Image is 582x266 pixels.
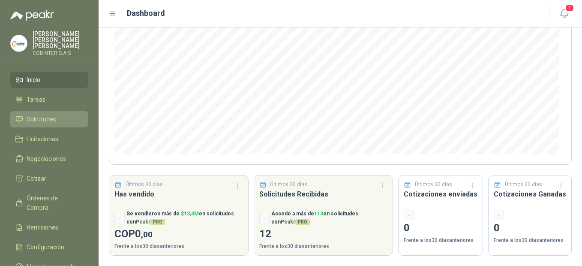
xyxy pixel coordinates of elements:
img: Company Logo [11,35,27,51]
a: Licitaciones [10,131,88,147]
span: Cotizar [27,174,46,183]
span: PRO [150,219,165,225]
div: - [114,213,125,223]
p: 0 [494,220,566,236]
a: Tareas [10,91,88,108]
p: COP [114,226,243,242]
span: Negociaciones [27,154,66,163]
a: Inicio [10,72,88,88]
p: Últimos 30 días [415,181,452,189]
p: Últimos 30 días [270,181,307,189]
a: Órdenes de Compra [10,190,88,216]
h3: Cotizaciones Ganadas [494,189,566,199]
span: 113 [314,211,323,217]
span: 1 [565,4,574,12]
p: Frente a los 30 días anteriores [404,236,477,245]
span: Peakr [281,219,310,225]
a: Configuración [10,239,88,255]
p: Accede a más de en solicitudes con [271,210,388,226]
span: Licitaciones [27,134,58,144]
div: - [404,210,414,220]
a: Solicitudes [10,111,88,127]
p: Frente a los 30 días anteriores [494,236,566,245]
span: Inicio [27,75,40,85]
p: [PERSON_NAME] [PERSON_NAME] [PERSON_NAME] [33,31,88,49]
button: 1 [556,6,572,21]
h3: Solicitudes Recibidas [259,189,388,199]
span: ,00 [141,230,153,239]
span: Tareas [27,95,45,104]
h1: Dashboard [127,7,165,19]
span: Configuración [27,242,64,252]
p: 12 [259,226,388,242]
a: Negociaciones [10,151,88,167]
div: - [259,213,270,223]
span: 0 [135,228,153,240]
p: Últimos 30 días [505,181,542,189]
a: Remisiones [10,219,88,236]
p: Últimos 30 días [126,181,163,189]
span: Peakr [136,219,165,225]
p: Se vendieron más de en solicitudes con [126,210,243,226]
span: Órdenes de Compra [27,193,80,212]
h3: Cotizaciones enviadas [404,189,477,199]
img: Logo peakr [10,10,54,21]
a: Cotizar [10,170,88,187]
h3: Has vendido [114,189,243,199]
p: CODINTER S.A.S [33,51,88,56]
span: Remisiones [27,223,58,232]
p: Frente a los 30 días anteriores [259,242,388,251]
span: $ 13,4M [181,211,199,217]
span: Solicitudes [27,115,56,124]
p: Frente a los 30 días anteriores [114,242,243,251]
span: PRO [295,219,310,225]
p: 0 [404,220,477,236]
div: - [494,210,504,220]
